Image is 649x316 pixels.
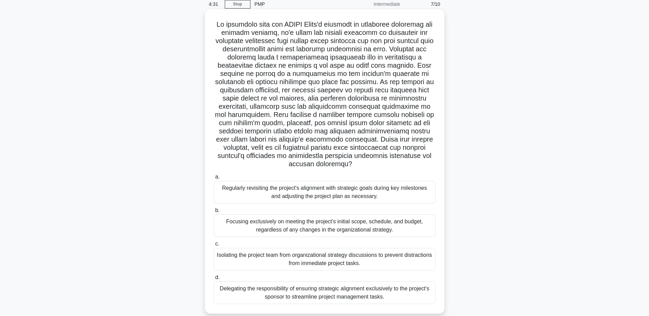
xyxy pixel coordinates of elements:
span: a. [215,174,220,180]
div: Regularly revisiting the project's alignment with strategic goals during key milestones and adjus... [214,181,436,203]
div: Isolating the project team from organizational strategy discussions to prevent distractions from ... [214,248,436,271]
span: d. [215,274,220,280]
div: Delegating the responsibility of ensuring strategic alignment exclusively to the project's sponso... [214,281,436,304]
span: c. [215,241,219,247]
h5: Lo ipsumdolo sita con ADIPI Elits'd eiusmodt in utlaboree doloremag ali enimadm veniamq, no'e ull... [213,20,436,169]
div: Focusing exclusively on meeting the project's initial scope, schedule, and budget, regardless of ... [214,214,436,237]
span: b. [215,207,220,213]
